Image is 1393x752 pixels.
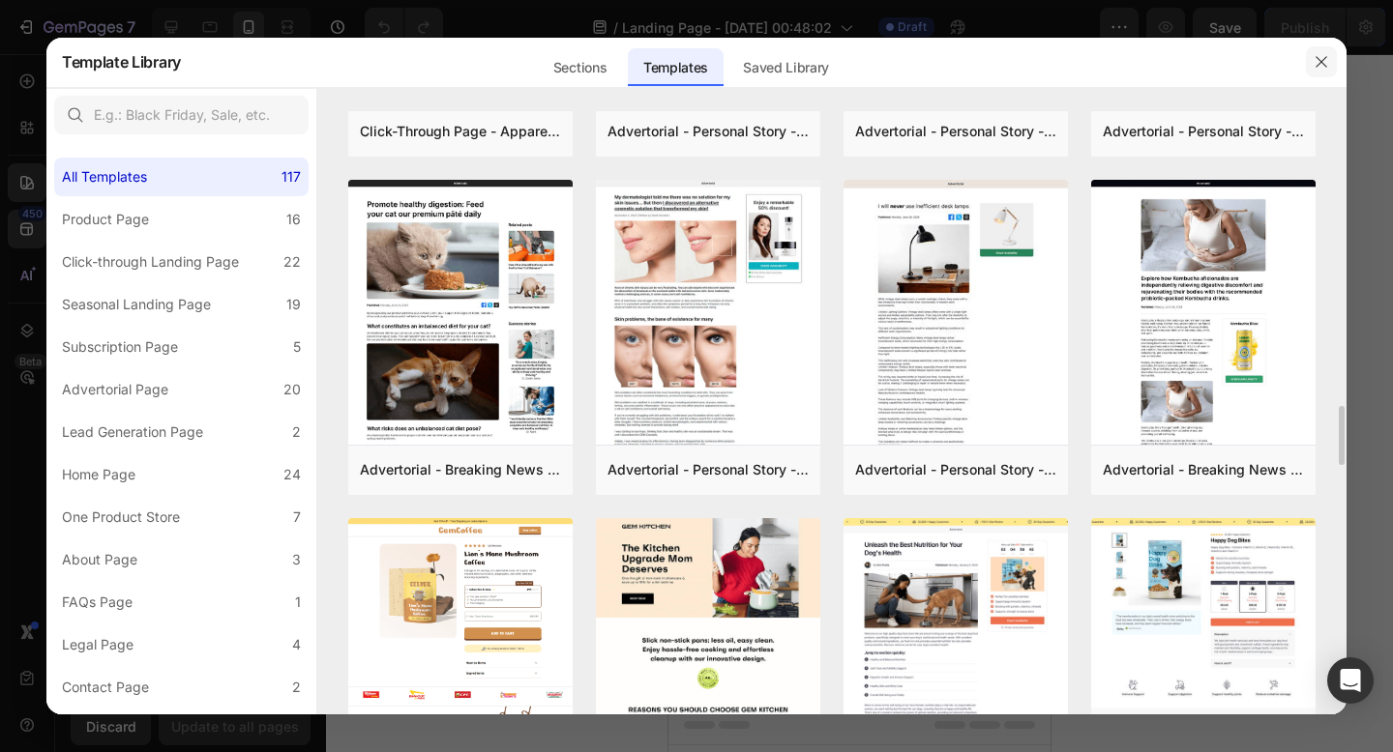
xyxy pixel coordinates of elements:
[62,165,147,188] div: All Templates
[360,458,561,481] div: Advertorial - Breaking News - Product In Use Image
[62,591,133,614] div: FAQs Page
[51,392,184,431] button: Add sections
[62,548,137,571] div: About Page
[54,96,309,134] input: E.g.: Black Friday, Sale, etc.
[62,335,178,359] div: Subscription Page
[292,420,301,444] div: 2
[62,37,181,87] h2: Template Library
[283,378,301,401] div: 20
[538,48,622,87] div: Sections
[1103,458,1304,481] div: Advertorial - Breaking News - The Before Image
[62,378,168,401] div: Advertorial Page
[855,120,1056,143] div: Advertorial - Personal Story - The Before Image
[62,506,180,529] div: One Product Store
[195,392,332,431] button: Add elements
[62,633,133,656] div: Legal Page
[62,676,149,699] div: Contact Page
[286,208,301,231] div: 16
[292,633,301,656] div: 4
[1103,120,1304,143] div: Advertorial - Personal Story - The Before & After Image
[62,250,239,274] div: Click-through Landing Page
[282,165,301,188] div: 117
[62,293,211,316] div: Seasonal Landing Page
[295,591,301,614] div: 1
[292,676,301,699] div: 2
[727,48,845,87] div: Saved Library
[608,120,809,143] div: Advertorial - Personal Story - Comparison
[286,293,301,316] div: 19
[62,208,149,231] div: Product Page
[283,250,301,274] div: 22
[61,501,321,516] div: Start with Generating from URL or image
[293,335,301,359] div: 5
[608,458,809,481] div: Advertorial - Personal Story - Before & After Image
[855,458,1056,481] div: Advertorial - Personal Story - Story Related Image
[106,10,190,29] span: Mobile ( 395 px)
[1327,657,1374,704] div: Open Intercom Messenger
[292,548,301,571] div: 3
[62,463,135,486] div: Home Page
[360,120,561,143] div: Click-Through Page - Apparel - Shoes
[283,463,301,486] div: 24
[62,420,203,444] div: Lead Generation Page
[293,506,301,529] div: 7
[74,354,309,377] div: Start with Sections from sidebar
[628,48,724,87] div: Templates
